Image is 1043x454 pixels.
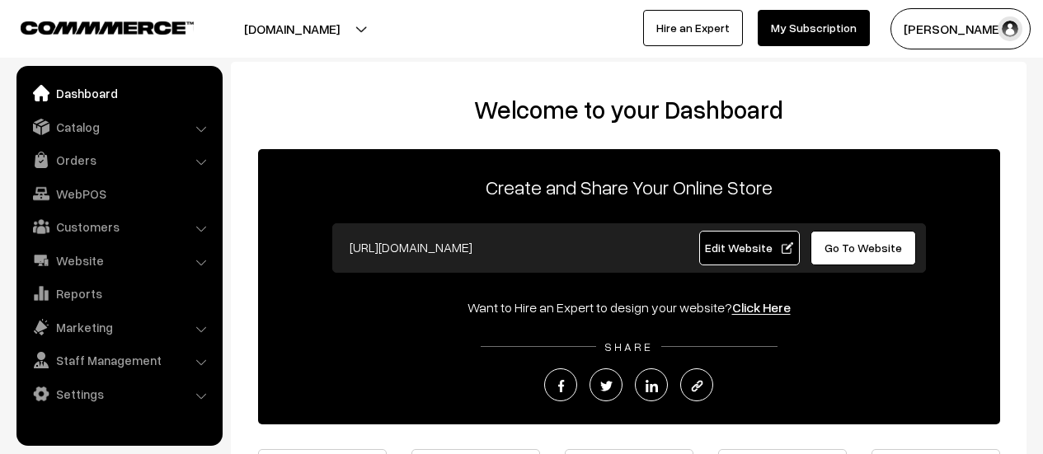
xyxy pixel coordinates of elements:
[998,16,1022,41] img: user
[258,172,1000,202] p: Create and Share Your Online Store
[21,345,217,375] a: Staff Management
[596,339,661,353] span: SHARE
[810,231,917,265] a: Go To Website
[758,10,870,46] a: My Subscription
[21,78,217,108] a: Dashboard
[890,8,1031,49] button: [PERSON_NAME]
[247,95,1010,124] h2: Welcome to your Dashboard
[258,297,1000,317] div: Want to Hire an Expert to design your website?
[705,241,793,255] span: Edit Website
[21,21,194,34] img: COMMMERCE
[825,241,902,255] span: Go To Website
[21,16,165,36] a: COMMMERCE
[21,246,217,275] a: Website
[21,179,217,208] a: WebPOS
[732,299,791,316] a: Click Here
[21,312,217,342] a: Marketing
[643,10,743,46] a: Hire an Expert
[21,379,217,409] a: Settings
[21,212,217,241] a: Customers
[186,8,397,49] button: [DOMAIN_NAME]
[699,231,800,265] a: Edit Website
[21,145,217,175] a: Orders
[21,112,217,142] a: Catalog
[21,278,217,308] a: Reports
